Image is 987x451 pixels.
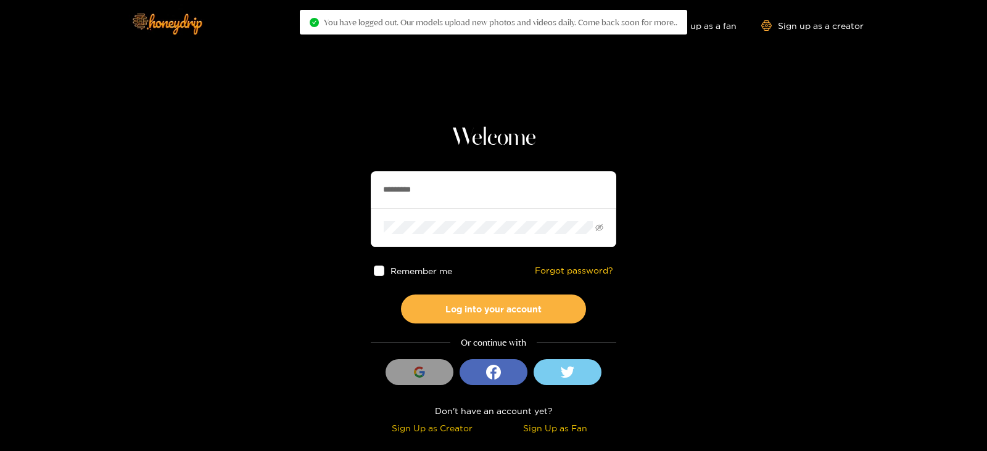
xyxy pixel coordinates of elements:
[371,336,616,350] div: Or continue with
[374,421,490,435] div: Sign Up as Creator
[310,18,319,27] span: check-circle
[324,17,677,27] span: You have logged out. Our models upload new photos and videos daily. Come back soon for more..
[535,266,613,276] a: Forgot password?
[371,404,616,418] div: Don't have an account yet?
[595,224,603,232] span: eye-invisible
[371,123,616,153] h1: Welcome
[497,421,613,435] div: Sign Up as Fan
[390,266,452,275] span: Remember me
[401,295,586,323] button: Log into your account
[652,20,737,31] a: Sign up as a fan
[761,20,864,31] a: Sign up as a creator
